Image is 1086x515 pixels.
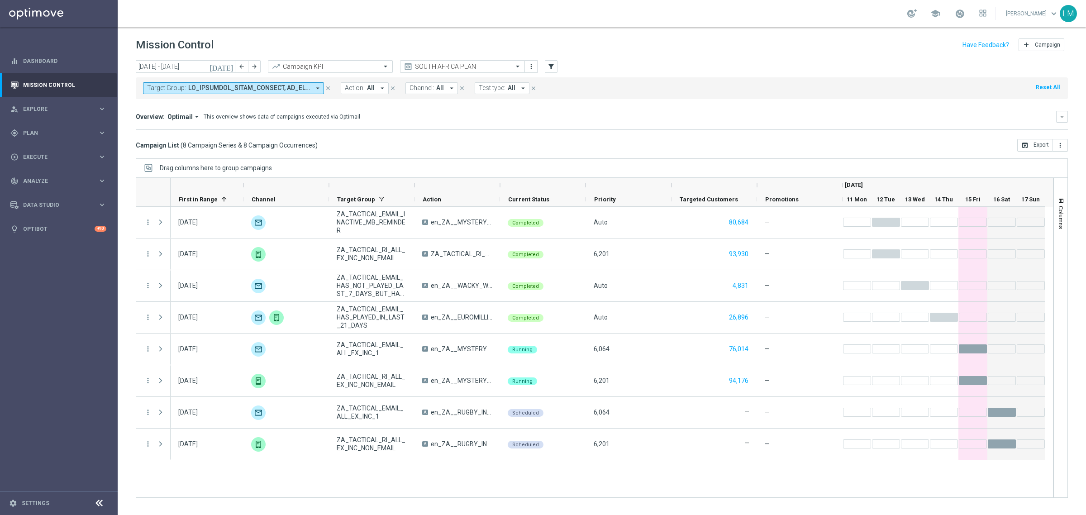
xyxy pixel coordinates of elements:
[337,210,407,234] span: ZA_TACTICAL_EMAIL_INACTIVE_MB_REMINDER
[144,250,152,258] button: more_vert
[251,374,266,388] div: OtherLevels
[508,196,549,203] span: Current Status
[905,196,925,203] span: 13 Wed
[378,84,386,92] i: arrow_drop_down
[512,378,533,384] span: Running
[1005,7,1060,20] a: [PERSON_NAME]keyboard_arrow_down
[251,247,266,262] div: OtherLevels
[10,129,19,137] i: gps_fixed
[144,377,152,385] i: more_vert
[448,84,456,92] i: arrow_drop_down
[431,313,492,321] span: en_ZA__EUROMILLIONS_COMBO_WEEK_OF_DRAWS__EMT_ALL_EM_TAC_LT
[136,113,165,121] h3: Overview:
[171,397,1045,429] div: Press SPACE to select this row.
[404,62,413,71] i: preview
[10,177,98,185] div: Analyze
[965,196,981,203] span: 15 Fri
[95,226,106,232] div: +10
[337,246,407,262] span: ZA_TACTICAL_RI_ALL_EX_INC_NON_EMAIL
[744,407,749,415] label: —
[269,310,284,325] img: OtherLevels
[10,153,98,161] div: Execute
[10,105,19,113] i: person_search
[10,105,98,113] div: Explore
[10,57,19,65] i: equalizer
[10,153,107,161] button: play_circle_outline Execute keyboard_arrow_right
[144,313,152,321] button: more_vert
[594,314,608,321] span: Auto
[10,201,107,209] button: Data Studio keyboard_arrow_right
[765,196,799,203] span: Promotions
[422,441,428,447] span: A
[10,105,107,113] div: person_search Explore keyboard_arrow_right
[512,315,539,321] span: Completed
[337,305,407,329] span: ZA_TACTICAL_EMAIL_HAS_PLAYED_IN_LAST_21_DAYS
[530,85,537,91] i: close
[144,440,152,448] i: more_vert
[23,178,98,184] span: Analyze
[23,154,98,160] span: Execute
[431,218,492,226] span: en_ZA__MYSTERY_BOX_REMINDER_REBRAND__EMT_ALL_EM_TAC_LT
[458,83,466,93] button: close
[271,62,281,71] i: trending_up
[459,85,465,91] i: close
[1023,41,1030,48] i: add
[179,196,218,203] span: First in Range
[479,84,505,92] span: Test type:
[594,409,610,416] span: 6,064
[10,225,107,233] button: lightbulb Optibot +10
[512,283,539,289] span: Completed
[171,302,1045,334] div: Press SPACE to select this row.
[251,405,266,420] img: Optimail
[422,346,428,352] span: A
[527,61,536,72] button: more_vert
[436,84,444,92] span: All
[337,341,407,357] span: ZA_TACTICAL_EMAIL_ALL_EX_INC_1
[993,196,1010,203] span: 16 Sat
[238,63,245,70] i: arrow_back
[876,196,895,203] span: 12 Tue
[728,312,749,323] button: 26,896
[1019,38,1064,51] button: add Campaign
[144,281,152,290] button: more_vert
[251,279,266,293] div: Optimail
[431,440,492,448] span: en_ZA__RUGBY_INT_SOUTH_AFRICA_VS_AUSTRALIA_LOTTO_COMBO__EMT_ALL_RI_TAC_LT
[508,84,515,92] span: All
[1035,42,1060,48] span: Campaign
[10,57,107,65] button: equalizer Dashboard
[251,215,266,230] div: Optimail
[1053,139,1068,152] button: more_vert
[193,113,201,121] i: arrow_drop_down
[10,225,19,233] i: lightbulb
[136,365,171,397] div: Press SPACE to select this row.
[23,73,106,97] a: Mission Control
[160,164,272,172] div: Row Groups
[178,408,198,416] div: 16 Aug 2025, Saturday
[765,218,770,226] span: —
[23,49,106,73] a: Dashboard
[10,129,98,137] div: Plan
[10,217,106,241] div: Optibot
[22,501,49,506] a: Settings
[422,410,428,415] span: A
[680,196,738,203] span: Targeted Customers
[765,345,770,353] span: —
[10,49,106,73] div: Dashboard
[594,345,610,353] span: 6,064
[508,408,543,417] colored-tag: Scheduled
[930,9,940,19] span: school
[728,375,749,386] button: 94,176
[765,440,770,448] span: —
[208,60,235,74] button: [DATE]
[847,196,867,203] span: 11 Mon
[171,270,1045,302] div: Press SPACE to select this row.
[508,440,543,448] colored-tag: Scheduled
[367,84,375,92] span: All
[732,280,749,291] button: 4,831
[178,313,198,321] div: 14 Aug 2025, Thursday
[251,342,266,357] div: Optimail
[210,62,234,71] i: [DATE]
